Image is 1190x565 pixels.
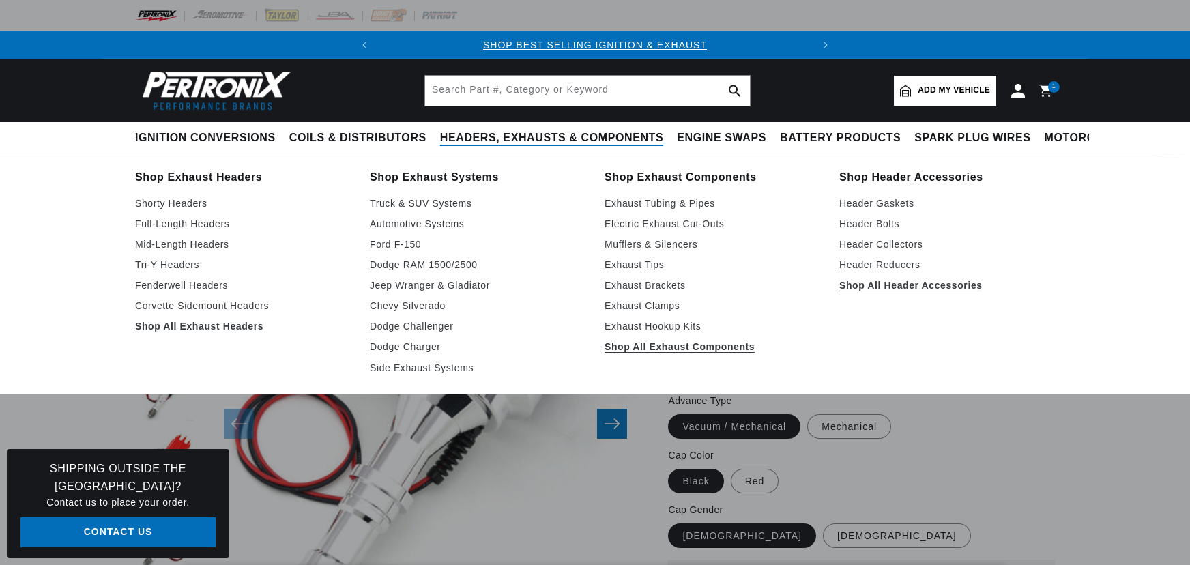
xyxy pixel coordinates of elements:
span: Motorcycle [1045,131,1126,145]
a: SHOP BEST SELLING IGNITION & EXHAUST [483,40,707,50]
label: [DEMOGRAPHIC_DATA] [668,523,816,548]
label: Red [731,469,779,493]
button: Load image 4 in gallery view [135,431,203,499]
a: Header Bolts [839,216,1055,232]
a: Chevy Silverado [370,298,585,314]
span: Add my vehicle [918,84,990,97]
summary: Headers, Exhausts & Components [433,122,670,154]
a: Dodge Charger [370,338,585,355]
summary: Battery Products [773,122,908,154]
summary: Ignition Conversions [135,122,282,154]
a: Shop All Header Accessories [839,277,1055,293]
a: Shop All Exhaust Headers [135,318,351,334]
span: Headers, Exhausts & Components [440,131,663,145]
summary: Coils & Distributors [282,122,433,154]
a: Shorty Headers [135,195,351,212]
button: search button [720,76,750,106]
label: [DEMOGRAPHIC_DATA] [823,523,971,548]
span: Coils & Distributors [289,131,426,145]
slideshow-component: Translation missing: en.sections.announcements.announcement_bar [101,31,1089,59]
legend: Advance Type [668,394,733,408]
span: 1 [1052,81,1056,93]
a: Shop Exhaust Components [605,168,820,187]
label: Vacuum / Mechanical [668,414,800,439]
a: Dodge Challenger [370,318,585,334]
a: Fenderwell Headers [135,277,351,293]
input: Search Part #, Category or Keyword [425,76,750,106]
label: Black [668,469,723,493]
legend: Cap Color [668,448,715,463]
div: 1 of 2 [378,38,812,53]
div: Announcement [378,38,812,53]
a: Exhaust Tubing & Pipes [605,195,820,212]
a: Corvette Sidemount Headers [135,298,351,314]
a: Truck & SUV Systems [370,195,585,212]
a: Tri-Y Headers [135,257,351,273]
a: Dodge RAM 1500/2500 [370,257,585,273]
a: Automotive Systems [370,216,585,232]
summary: Spark Plug Wires [908,122,1037,154]
span: Battery Products [780,131,901,145]
summary: Engine Swaps [670,122,773,154]
a: Contact Us [20,517,216,548]
button: Slide right [597,409,627,439]
span: Spark Plug Wires [914,131,1030,145]
a: Mufflers & Silencers [605,236,820,252]
a: Full-Length Headers [135,216,351,232]
a: Header Gaskets [839,195,1055,212]
button: Slide left [224,409,254,439]
label: Mechanical [807,414,891,439]
span: Ignition Conversions [135,131,276,145]
legend: Cap Gender [668,503,724,517]
a: Shop Exhaust Headers [135,168,351,187]
img: Pertronix [135,67,292,114]
a: Exhaust Brackets [605,277,820,293]
summary: Motorcycle [1038,122,1133,154]
button: Translation missing: en.sections.announcements.next_announcement [812,31,839,59]
a: Header Collectors [839,236,1055,252]
a: Exhaust Clamps [605,298,820,314]
a: Add my vehicle [894,76,996,106]
p: Contact us to place your order. [20,495,216,510]
a: Header Reducers [839,257,1055,273]
a: Shop Header Accessories [839,168,1055,187]
a: Mid-Length Headers [135,236,351,252]
a: Jeep Wranger & Gladiator [370,277,585,293]
a: Ford F-150 [370,236,585,252]
button: Translation missing: en.sections.announcements.previous_announcement [351,31,378,59]
a: Electric Exhaust Cut-Outs [605,216,820,232]
a: Shop Exhaust Systems [370,168,585,187]
a: Exhaust Hookup Kits [605,318,820,334]
span: Engine Swaps [677,131,766,145]
a: Shop All Exhaust Components [605,338,820,355]
a: Exhaust Tips [605,257,820,273]
h3: Shipping Outside the [GEOGRAPHIC_DATA]? [20,460,216,495]
a: Side Exhaust Systems [370,360,585,376]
